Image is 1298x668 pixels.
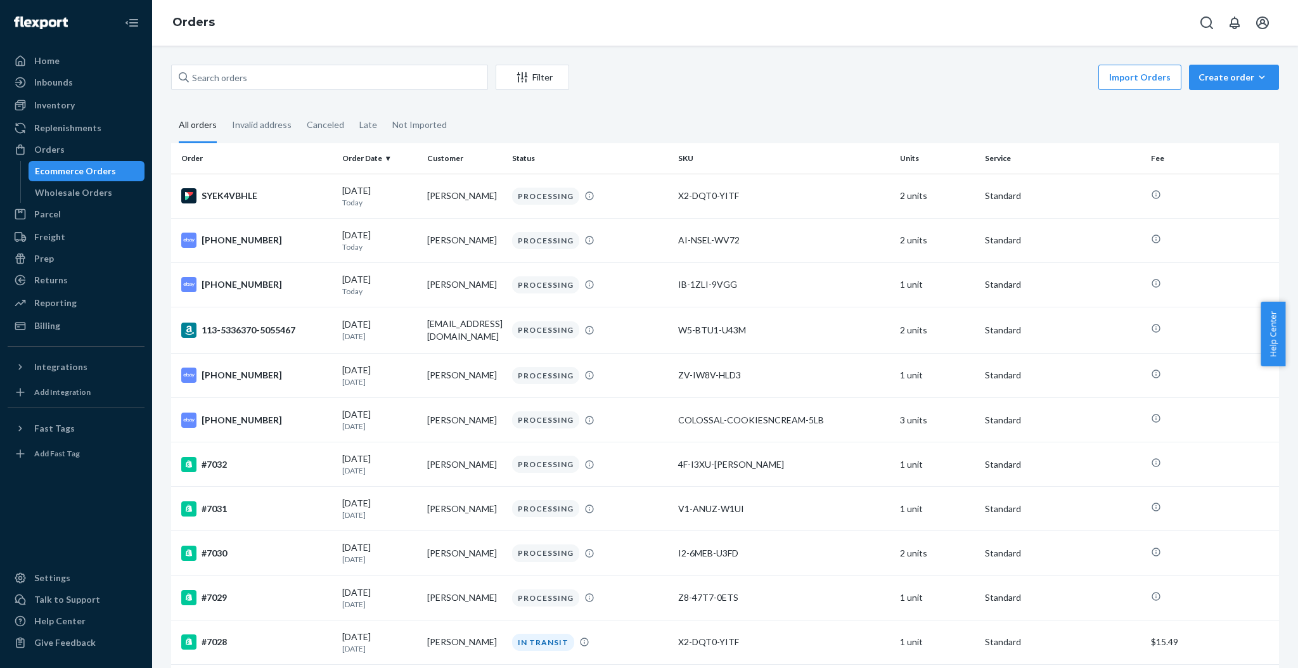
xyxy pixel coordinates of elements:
[512,456,579,473] div: PROCESSING
[895,307,980,353] td: 2 units
[678,547,890,560] div: I2-6MEB-U3FD
[342,241,417,252] p: Today
[512,411,579,428] div: PROCESSING
[34,55,60,67] div: Home
[181,413,332,428] div: [PHONE_NUMBER]
[512,321,579,338] div: PROCESSING
[8,118,145,138] a: Replenishments
[8,72,145,93] a: Inbounds
[34,297,77,309] div: Reporting
[8,95,145,115] a: Inventory
[678,369,890,382] div: ZV-IW8V-HLD3
[359,108,377,141] div: Late
[34,319,60,332] div: Billing
[507,143,673,174] th: Status
[1146,620,1279,664] td: $15.49
[181,501,332,517] div: #7031
[1098,65,1181,90] button: Import Orders
[342,273,417,297] div: [DATE]
[34,615,86,627] div: Help Center
[985,324,1141,337] p: Standard
[34,572,70,584] div: Settings
[673,143,895,174] th: SKU
[1194,10,1219,35] button: Open Search Box
[342,599,417,610] p: [DATE]
[342,364,417,387] div: [DATE]
[342,541,417,565] div: [DATE]
[512,589,579,607] div: PROCESSING
[181,457,332,472] div: #7032
[422,575,507,620] td: [PERSON_NAME]
[1189,65,1279,90] button: Create order
[8,568,145,588] a: Settings
[895,620,980,664] td: 1 unit
[337,143,422,174] th: Order Date
[172,15,215,29] a: Orders
[422,620,507,664] td: [PERSON_NAME]
[985,189,1141,202] p: Standard
[895,262,980,307] td: 1 unit
[422,262,507,307] td: [PERSON_NAME]
[985,369,1141,382] p: Standard
[34,274,68,286] div: Returns
[1261,302,1285,366] button: Help Center
[14,16,68,29] img: Flexport logo
[35,165,116,177] div: Ecommerce Orders
[171,143,337,174] th: Order
[678,458,890,471] div: 4F-I3XU-[PERSON_NAME]
[181,188,332,203] div: SYEK4VBHLE
[8,357,145,377] button: Integrations
[985,414,1141,427] p: Standard
[34,422,75,435] div: Fast Tags
[29,161,145,181] a: Ecommerce Orders
[8,382,145,402] a: Add Integration
[678,324,890,337] div: W5-BTU1-U43M
[342,318,417,342] div: [DATE]
[422,398,507,442] td: [PERSON_NAME]
[985,234,1141,247] p: Standard
[342,643,417,654] p: [DATE]
[985,503,1141,515] p: Standard
[342,331,417,342] p: [DATE]
[512,500,579,517] div: PROCESSING
[895,487,980,531] td: 1 unit
[342,229,417,252] div: [DATE]
[342,376,417,387] p: [DATE]
[980,143,1146,174] th: Service
[8,633,145,653] button: Give Feedback
[895,174,980,218] td: 2 units
[512,276,579,293] div: PROCESSING
[8,611,145,631] a: Help Center
[985,278,1141,291] p: Standard
[512,367,579,384] div: PROCESSING
[678,414,890,427] div: COLOSSAL-COOKIESNCREAM-5LB
[427,153,502,164] div: Customer
[895,218,980,262] td: 2 units
[34,143,65,156] div: Orders
[34,252,54,265] div: Prep
[342,510,417,520] p: [DATE]
[8,316,145,336] a: Billing
[181,323,332,338] div: 113-5336370-5055467
[422,487,507,531] td: [PERSON_NAME]
[181,368,332,383] div: [PHONE_NUMBER]
[181,277,332,292] div: [PHONE_NUMBER]
[512,232,579,249] div: PROCESSING
[8,444,145,464] a: Add Fast Tag
[34,76,73,89] div: Inbounds
[678,503,890,515] div: V1-ANUZ-W1UI
[342,453,417,476] div: [DATE]
[8,51,145,71] a: Home
[895,353,980,397] td: 1 unit
[35,186,112,199] div: Wholesale Orders
[512,544,579,562] div: PROCESSING
[985,458,1141,471] p: Standard
[181,590,332,605] div: #7029
[342,465,417,476] p: [DATE]
[8,139,145,160] a: Orders
[1222,10,1247,35] button: Open notifications
[895,531,980,575] td: 2 units
[422,442,507,487] td: [PERSON_NAME]
[119,10,145,35] button: Close Navigation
